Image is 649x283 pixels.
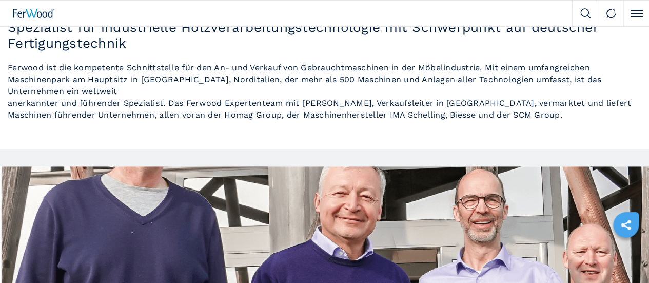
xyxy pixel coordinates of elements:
img: Ferwood [13,9,55,18]
p: Ferwood ist die kompetente Schnittstelle für den An- und Verkauf von Gebrauchtmaschinen in der Mö... [8,62,641,121]
img: Search [580,8,591,18]
a: sharethis [613,212,639,238]
img: Contact us [606,8,616,18]
h2: Spezialist für industrielle Holzverarbeitungstechnologie mit Schwerpunkt auf deutscher Fertigungs... [8,20,641,51]
iframe: Chat [605,237,641,275]
button: Click to toggle menu [623,1,649,26]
